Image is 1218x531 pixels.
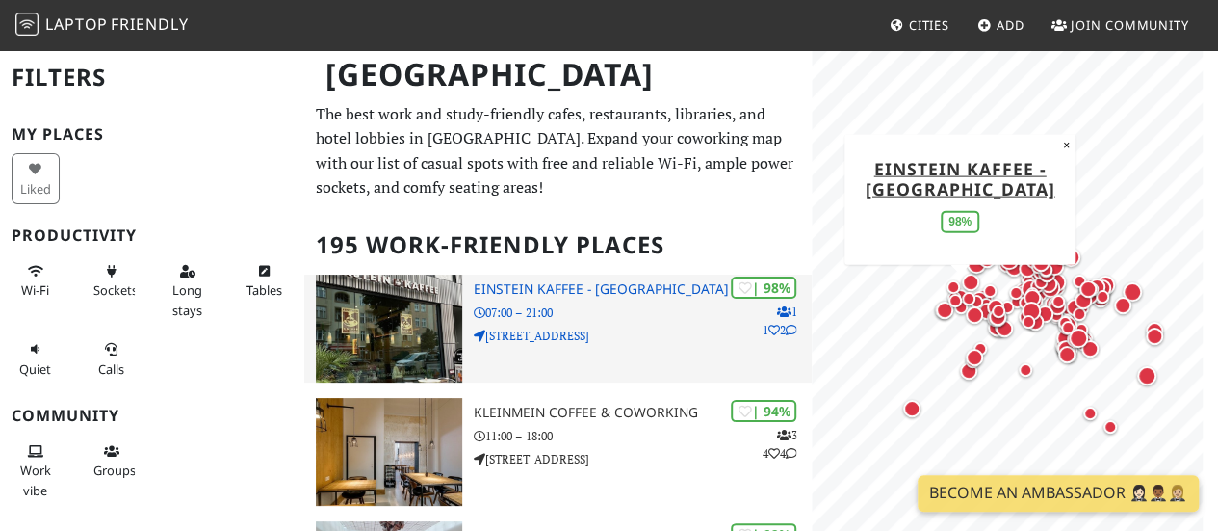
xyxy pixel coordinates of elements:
[1015,305,1040,330] div: Map marker
[1014,358,1037,382] div: Map marker
[1023,309,1048,334] div: Map marker
[997,16,1024,34] span: Add
[316,275,462,383] img: Einstein Kaffee - Charlottenburg
[941,210,979,232] div: 98%
[978,279,1001,303] div: Map marker
[1017,310,1040,333] div: Map marker
[932,298,957,323] div: Map marker
[899,396,924,421] div: Map marker
[12,226,293,245] h3: Productivity
[474,281,812,298] h3: Einstein Kaffee - [GEOGRAPHIC_DATA]
[474,327,812,345] p: [STREET_ADDRESS]
[984,315,1009,340] div: Map marker
[1092,272,1119,299] div: Map marker
[1021,311,1044,334] div: Map marker
[996,247,1023,274] div: Map marker
[1068,303,1091,326] div: Map marker
[12,333,60,385] button: Quiet
[1044,8,1197,42] a: Join Community
[316,216,800,275] h2: 195 Work-Friendly Places
[304,275,812,383] a: Einstein Kaffee - Charlottenburg | 98% 112 Einstein Kaffee - [GEOGRAPHIC_DATA] 07:00 – 21:00 [STR...
[962,303,987,328] div: Map marker
[1071,288,1096,313] div: Map marker
[995,252,1020,277] div: Map marker
[15,13,39,36] img: LaptopFriendly
[1051,336,1075,359] div: Map marker
[1091,285,1114,308] div: Map marker
[474,427,812,445] p: 11:00 – 18:00
[985,305,1010,330] div: Map marker
[1045,294,1070,319] div: Map marker
[961,350,984,373] div: Map marker
[992,316,1017,341] div: Map marker
[963,251,990,278] div: Map marker
[762,426,796,463] p: 3 4 4
[240,255,288,306] button: Tables
[45,13,108,35] span: Laptop
[1010,279,1037,305] div: Map marker
[918,475,1199,512] a: Become an Ambassador 🤵🏻‍♀️🤵🏾‍♂️🤵🏼‍♀️
[1028,251,1053,276] div: Map marker
[246,281,281,299] span: Work-friendly tables
[474,304,812,322] p: 07:00 – 21:00
[304,398,812,506] a: KleinMein Coffee & Coworking | 94% 344 KleinMein Coffee & Coworking 11:00 – 18:00 [STREET_ADDRESS]
[957,287,980,310] div: Map marker
[1034,261,1059,286] div: Map marker
[88,436,136,487] button: Groups
[731,277,796,299] div: | 98%
[1078,402,1101,425] div: Map marker
[1034,258,1057,281] div: Map marker
[15,9,189,42] a: LaptopFriendly LaptopFriendly
[1088,286,1113,311] div: Map marker
[1077,336,1102,361] div: Map marker
[969,337,992,360] div: Map marker
[1057,134,1075,155] button: Close popup
[1142,318,1167,343] div: Map marker
[316,398,462,506] img: KleinMein Coffee & Coworking
[21,281,49,299] span: Stable Wi-Fi
[882,8,957,42] a: Cities
[12,48,293,107] h2: Filters
[762,303,796,339] p: 1 1 2
[93,281,138,299] span: Power sockets
[1053,311,1076,334] div: Map marker
[909,16,949,34] span: Cities
[1034,259,1057,282] div: Map marker
[1068,270,1091,293] div: Map marker
[111,13,188,35] span: Friendly
[20,462,51,498] span: People working
[1119,279,1146,305] div: Map marker
[1056,316,1079,339] div: Map marker
[958,270,983,295] div: Map marker
[12,407,293,425] h3: Community
[474,450,812,468] p: [STREET_ADDRESS]
[1099,415,1122,438] div: Map marker
[1110,293,1135,318] div: Map marker
[88,255,136,306] button: Sockets
[970,8,1032,42] a: Add
[1050,247,1073,270] div: Map marker
[1022,248,1047,273] div: Map marker
[12,436,60,506] button: Work vibe
[944,289,967,312] div: Map marker
[1015,256,1040,281] div: Map marker
[1032,302,1057,327] div: Map marker
[316,102,800,200] p: The best work and study-friendly cafes, restaurants, libraries, and hotel lobbies in [GEOGRAPHIC_...
[1054,342,1079,367] div: Map marker
[1063,327,1088,352] div: Map marker
[1004,281,1027,305] div: Map marker
[88,333,136,385] button: Calls
[1142,324,1167,349] div: Map marker
[962,345,987,370] div: Map marker
[93,462,136,479] span: Group tables
[1075,277,1101,302] div: Map marker
[1065,325,1092,352] div: Map marker
[974,247,999,272] div: Map marker
[1021,282,1044,305] div: Map marker
[98,360,124,378] span: Video/audio calls
[1047,290,1070,313] div: Map marker
[1054,312,1081,339] div: Map marker
[942,276,965,299] div: Map marker
[1014,291,1037,314] div: Map marker
[1018,298,1045,325] div: Map marker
